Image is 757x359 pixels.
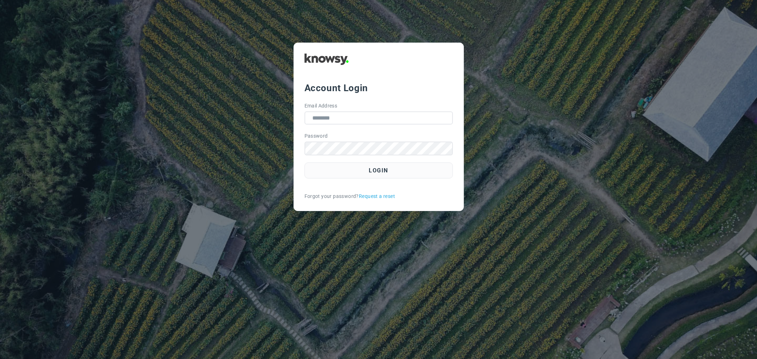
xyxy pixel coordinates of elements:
[305,162,453,178] button: Login
[305,82,453,94] div: Account Login
[305,193,453,200] div: Forgot your password?
[305,132,328,140] label: Password
[305,102,338,110] label: Email Address
[359,193,395,200] a: Request a reset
